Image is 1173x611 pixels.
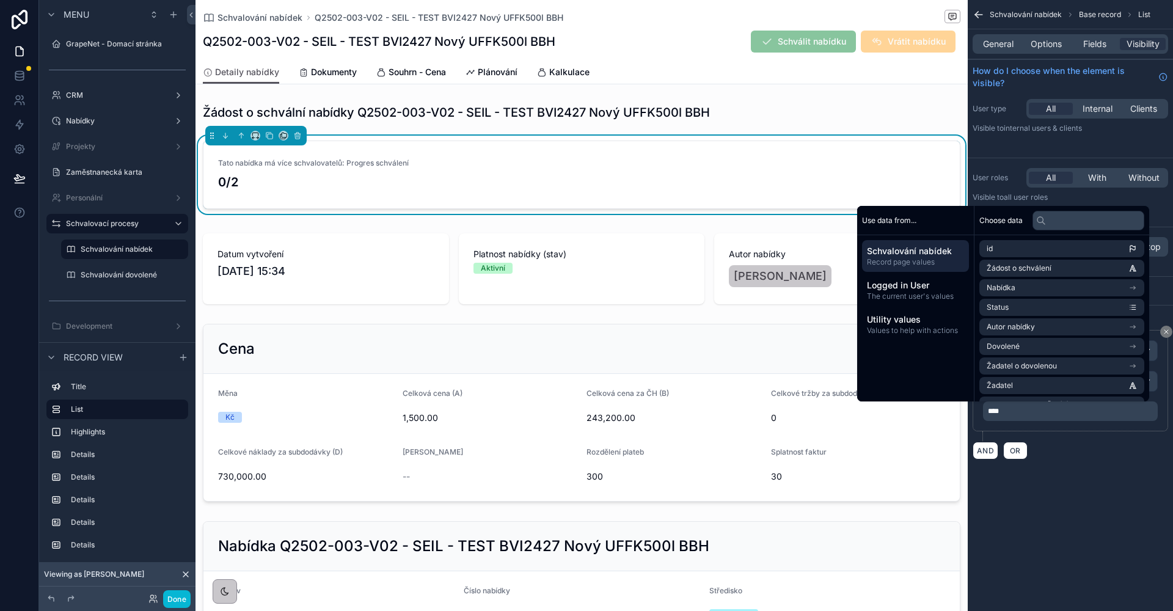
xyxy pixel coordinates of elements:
span: Base record [1079,10,1121,20]
span: Schvalování nabídek [867,245,964,257]
span: Clients [1130,103,1157,115]
a: Q2502-003-V02 - SEIL - TEST BVI2427 Nový UFFK500l BBH [315,12,563,24]
span: Record view [64,351,123,364]
span: Visibility [1127,38,1160,50]
span: Internal [1083,103,1113,115]
a: Schvalování nabídek [61,240,188,259]
div: scrollable content [39,371,195,567]
span: Without [1128,172,1160,184]
span: How do I choose when the element is visible? [973,65,1153,89]
a: CRM [46,86,188,105]
span: Dovolené [987,342,1020,351]
h1: Q2502-003-V02 - SEIL - TEST BVI2427 Nový UFFK500l BBH [203,33,555,50]
label: Details [71,495,183,505]
a: Projekty [46,137,188,156]
a: Schvalovací procesy [46,214,188,233]
label: Schvalování nabídek [81,244,181,254]
span: Plánování [478,66,517,78]
span: Žadatel o dovolenou [987,361,1057,371]
span: Logged in User [867,279,964,291]
span: Autor nabídky [987,322,1035,332]
a: Zaměstnanecká karta [46,163,188,182]
label: Details [71,472,183,482]
a: GrapeNet - Domací stránka [46,34,188,54]
span: Utility values [867,313,964,326]
span: Use data from... [862,216,916,225]
a: Tato nabídka má více schvalovatelů: Progres schválení0/2 [203,141,960,208]
span: Schvalování nabídek [990,10,1062,20]
label: Details [71,518,183,527]
a: Personální [46,188,188,208]
span: id [987,244,993,254]
a: Schvalování dovolené [61,265,188,285]
label: Personální [66,193,169,203]
a: Dokumenty [299,61,357,86]
span: Nabídka [987,283,1015,293]
label: Details [71,540,183,550]
a: Nabídky [46,111,188,131]
span: All [1046,103,1056,115]
label: Projekty [66,142,169,152]
span: Kalkulace [549,66,590,78]
span: Žádost o schválení [987,263,1051,273]
span: Dokumenty [311,66,357,78]
span: All user roles [1004,192,1048,202]
button: Done [163,590,191,608]
a: Plánování [466,61,517,86]
span: Schvalování nabídek [217,12,302,24]
div: scrollable content [974,235,1149,401]
label: Schvalování dovolené [81,270,186,280]
label: Details [71,450,183,459]
h3: 0/2 [218,173,945,191]
span: With [1088,172,1106,184]
span: Menu [64,9,89,21]
a: Kalkulace [537,61,590,86]
span: All [1046,172,1056,184]
button: OR [1003,442,1028,459]
label: User roles [973,173,1021,183]
span: List [1138,10,1150,20]
label: Development [66,321,169,331]
label: List [71,404,178,414]
label: Highlights [71,427,183,437]
span: Fields [1083,38,1106,50]
span: Viewing as [PERSON_NAME] [44,569,144,579]
span: Souhrn - Cena [389,66,446,78]
label: Nabídky [66,116,169,126]
a: How do I choose when the element is visible? [973,65,1168,89]
label: Title [71,382,183,392]
span: Choose data [979,216,1023,225]
span: Internal users & clients [1004,123,1082,133]
span: Values to help with actions [867,326,964,335]
span: General [983,38,1014,50]
a: Detaily nabídky [203,61,279,84]
label: Zaměstnanecká karta [66,167,186,177]
label: Schvalovací procesy [66,219,164,229]
span: Options [1031,38,1062,50]
span: Tato nabídka má více schvalovatelů: Progres schválení [218,158,945,168]
span: Detaily nabídky [215,66,279,78]
div: scrollable content [857,235,974,345]
label: CRM [66,90,169,100]
span: OR [1007,446,1023,455]
p: Visible to [973,192,1168,202]
button: AND [973,442,998,459]
span: The current user's values [867,291,964,301]
span: Žadatel [987,381,1013,390]
a: Development [46,316,188,336]
a: Schvalování nabídek [203,12,302,24]
label: User type [973,104,1021,114]
span: Status [987,302,1009,312]
span: Record page values [867,257,964,267]
p: Visible to [973,123,1168,133]
label: GrapeNet - Domací stránka [66,39,186,49]
a: Souhrn - Cena [376,61,446,86]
